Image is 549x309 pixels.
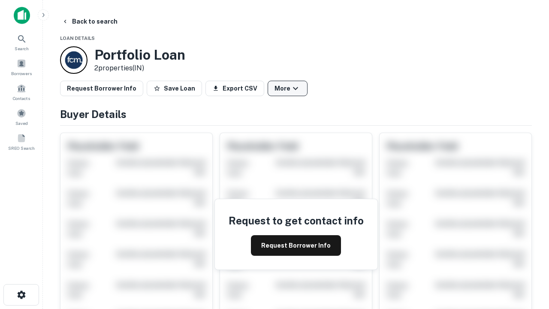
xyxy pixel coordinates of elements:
[15,45,29,52] span: Search
[11,70,32,77] span: Borrowers
[3,55,40,79] a: Borrowers
[60,106,532,122] h4: Buyer Details
[268,81,308,96] button: More
[13,95,30,102] span: Contacts
[3,80,40,103] a: Contacts
[3,130,40,153] a: SREO Search
[60,81,143,96] button: Request Borrower Info
[94,63,185,73] p: 2 properties (IN)
[229,213,364,228] h4: Request to get contact info
[3,105,40,128] a: Saved
[15,120,28,127] span: Saved
[147,81,202,96] button: Save Loan
[3,30,40,54] a: Search
[205,81,264,96] button: Export CSV
[251,235,341,256] button: Request Borrower Info
[94,47,185,63] h3: Portfolio Loan
[8,145,35,151] span: SREO Search
[58,14,121,29] button: Back to search
[14,7,30,24] img: capitalize-icon.png
[60,36,95,41] span: Loan Details
[506,240,549,282] iframe: Chat Widget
